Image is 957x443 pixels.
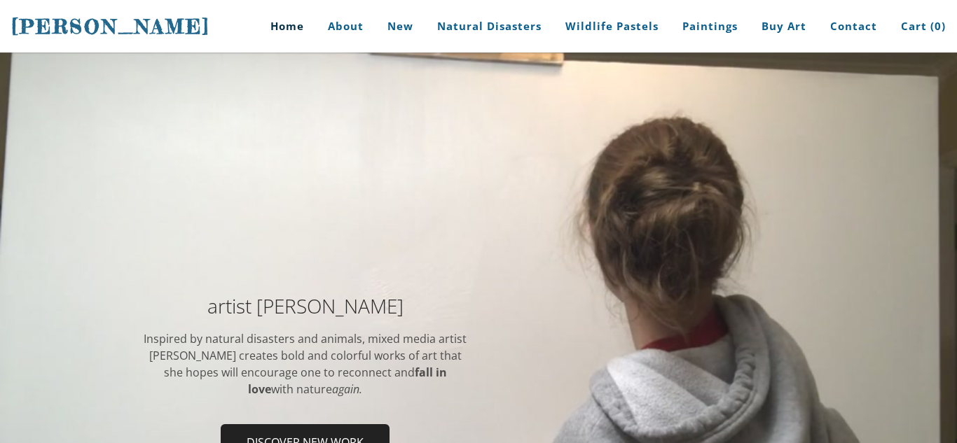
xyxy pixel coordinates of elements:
a: [PERSON_NAME] [11,13,210,40]
span: [PERSON_NAME] [11,15,210,38]
em: again. [332,381,362,397]
h2: artist [PERSON_NAME] [142,296,468,316]
span: 0 [935,19,942,33]
div: Inspired by natural disasters and animals, mixed media artist [PERSON_NAME] ​creates bold and col... [142,330,468,398]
